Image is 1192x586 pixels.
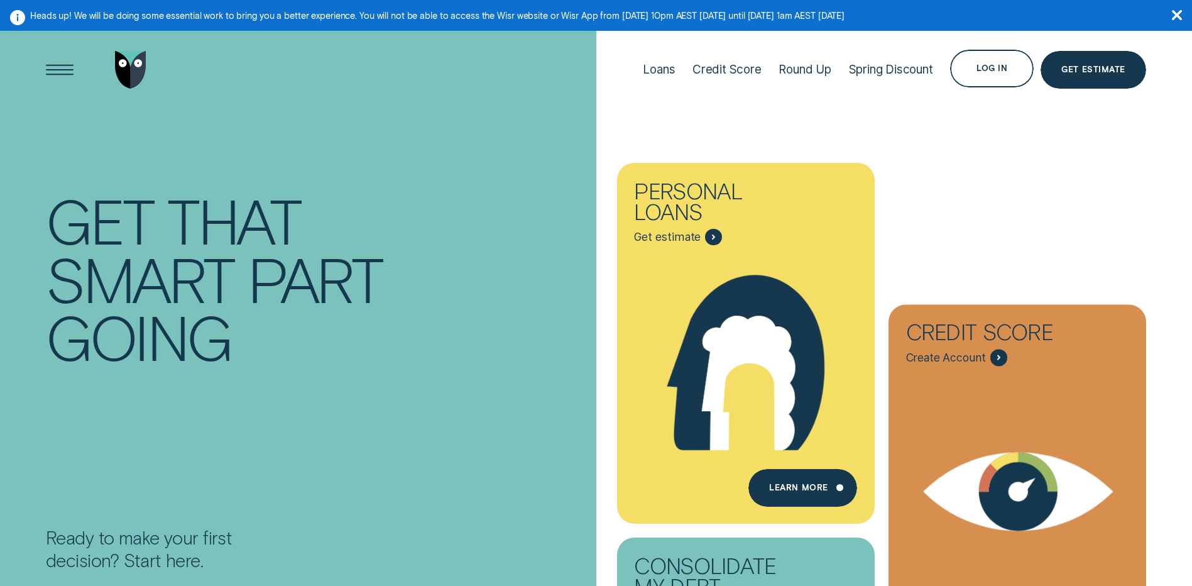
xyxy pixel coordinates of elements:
div: Loans [643,62,675,77]
h1: Get that Smart Part going [46,114,421,526]
button: Log in [950,50,1034,87]
span: Get estimate [634,230,701,244]
div: Round Up [779,62,831,77]
a: Credit Score [692,28,762,111]
img: Wisr [115,51,146,89]
a: Spring Discount [849,28,933,111]
div: Ready to make your first decision? Start here. [46,526,263,572]
a: Loans [643,28,675,111]
div: Credit Score [692,62,762,77]
span: Create Account [906,351,987,365]
button: Open Menu [41,51,79,89]
a: Round Up [779,28,831,111]
div: Personal loans [634,180,801,229]
a: Get Estimate [1041,51,1146,89]
a: Learn more [748,469,857,507]
div: Credit Score [906,322,1073,350]
a: Go to home page [112,28,150,111]
a: Personal loans - Learn more [617,163,875,524]
div: Spring Discount [849,62,933,77]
